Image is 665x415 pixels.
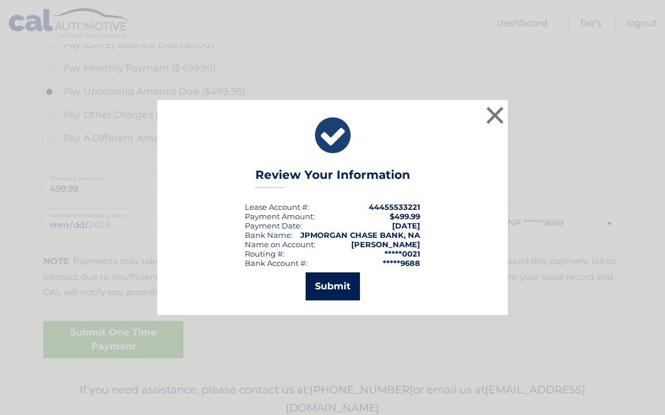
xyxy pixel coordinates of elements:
div: Name on Account: [245,240,316,249]
strong: [PERSON_NAME] [351,240,420,249]
h3: Review Your Information [255,168,410,188]
span: $499.99 [390,212,420,221]
span: Payment Date [245,221,300,230]
button: × [483,103,507,127]
span: [DATE] [392,221,420,230]
strong: 44455533221 [369,202,420,212]
div: Bank Name: [245,230,293,240]
button: Submit [306,272,360,300]
strong: JPMORGAN CHASE BANK, NA [300,230,420,240]
div: Payment Amount: [245,212,315,221]
div: Routing #: [245,249,285,258]
div: Bank Account #: [245,258,307,268]
div: Lease Account #: [245,202,309,212]
div: : [245,221,302,230]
